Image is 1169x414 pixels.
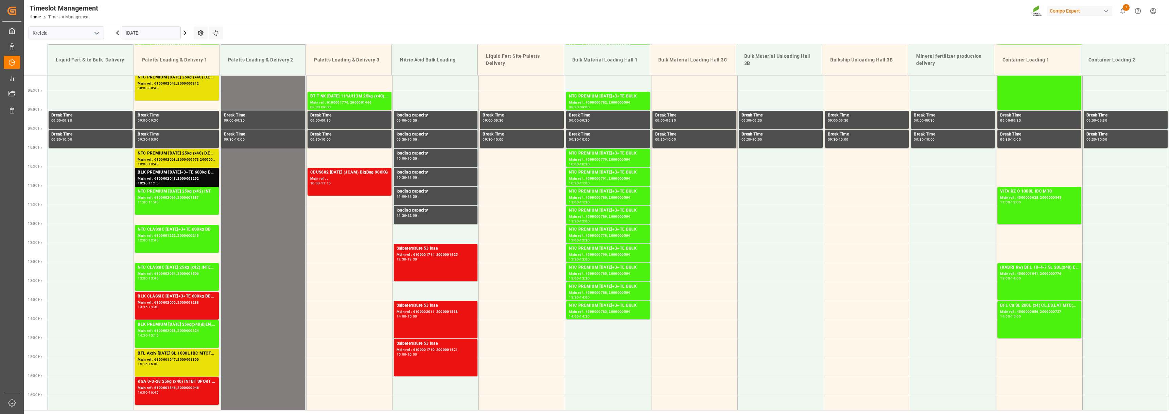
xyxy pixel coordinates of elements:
[580,163,590,166] div: 10:30
[1123,4,1130,11] span: 1
[321,182,331,185] div: 11:15
[580,258,590,261] div: 13:00
[310,176,389,182] div: Main ref : ,
[666,138,676,141] div: 10:00
[407,157,417,160] div: 10:30
[138,112,216,119] div: Break Time
[147,362,149,365] div: -
[407,214,417,217] div: 12:00
[1096,119,1097,122] div: -
[483,50,558,70] div: Liquid Fert Site Paletts Delivery
[569,201,579,204] div: 11:00
[234,119,235,122] div: -
[492,138,493,141] div: -
[1097,138,1107,141] div: 10:00
[1000,54,1075,66] div: Container Loading 1
[28,260,42,264] span: 13:00 Hr
[483,131,561,138] div: Break Time
[224,131,302,138] div: Break Time
[569,315,579,318] div: 14:00
[397,138,406,141] div: 09:30
[569,93,647,100] div: NTC PREMIUM [DATE]+3+TE BULK
[397,157,406,160] div: 10:00
[1000,112,1079,119] div: Break Time
[406,119,407,122] div: -
[149,362,158,365] div: 16:00
[1010,119,1011,122] div: -
[914,138,924,141] div: 09:30
[397,131,475,138] div: loading capacity
[580,201,590,204] div: 11:30
[752,119,762,122] div: 09:30
[147,391,149,394] div: -
[138,357,216,363] div: Main ref : 6100001947, 2000001300
[1010,201,1011,204] div: -
[235,138,245,141] div: 10:00
[1086,54,1161,66] div: Container Loading 2
[138,163,147,166] div: 10:00
[147,138,149,141] div: -
[569,106,579,109] div: 08:30
[569,239,579,242] div: 12:00
[397,315,406,318] div: 14:00
[28,355,42,359] span: 15:30 Hr
[569,176,647,182] div: Main ref : 4500000791, 2000000504
[397,169,475,176] div: loading capacity
[569,182,579,185] div: 10:30
[138,277,147,280] div: 13:00
[1000,264,1079,271] div: (KABRI Rw) BFL 10-4-7 SL 20L(x48) ES LAT
[397,54,472,66] div: Nitric Acid Bulk Loading
[741,119,751,122] div: 09:00
[28,184,42,187] span: 11:00 Hr
[149,182,158,185] div: 11:15
[397,214,406,217] div: 11:30
[91,28,102,38] button: open menu
[569,119,579,122] div: 09:00
[752,138,762,141] div: 10:00
[310,182,320,185] div: 10:30
[579,182,580,185] div: -
[1000,119,1010,122] div: 09:00
[569,245,647,252] div: NTC PREMIUM [DATE]+3+TE BULK
[407,315,417,318] div: 15:00
[569,163,579,166] div: 10:00
[665,119,666,122] div: -
[138,81,216,87] div: Main ref : 6100002042, 2000000812
[925,138,935,141] div: 10:00
[51,112,130,119] div: Break Time
[579,138,580,141] div: -
[397,309,475,315] div: Main ref : 6100002011, 2000001538
[741,131,820,138] div: Break Time
[139,54,214,66] div: Paletts Loading & Delivery 1
[397,119,406,122] div: 09:00
[1086,119,1096,122] div: 09:00
[656,54,730,66] div: Bulk Material Loading Hall 3C
[310,138,320,141] div: 09:30
[407,258,417,261] div: 13:30
[407,195,417,198] div: 11:30
[569,264,647,271] div: NTC PREMIUM [DATE]+3+TE BULK
[149,334,158,337] div: 15:15
[1031,5,1042,17] img: Screenshot%202023-09-29%20at%2010.02.21.png_1712312052.png
[569,188,647,195] div: NTC PREMIUM [DATE]+3+TE BULK
[30,3,98,13] div: Timeslot Management
[914,119,924,122] div: 09:00
[138,182,147,185] div: 10:30
[29,26,104,39] input: Type to search/select
[397,112,475,119] div: loading capacity
[321,138,331,141] div: 10:00
[1086,112,1165,119] div: Break Time
[406,195,407,198] div: -
[666,119,676,122] div: 09:30
[28,279,42,283] span: 13:30 Hr
[1047,4,1115,17] button: Compo Expert
[28,165,42,168] span: 10:30 Hr
[28,374,42,378] span: 16:00 Hr
[397,258,406,261] div: 12:30
[569,309,647,315] div: Main ref : 4500000783, 2000000504
[751,138,752,141] div: -
[1130,3,1146,19] button: Help Center
[580,315,590,318] div: 14:30
[138,157,216,163] div: Main ref : 6100002068, 2000000973 2000000973;2000000960
[569,296,579,299] div: 13:30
